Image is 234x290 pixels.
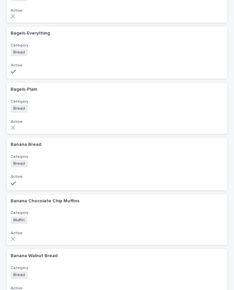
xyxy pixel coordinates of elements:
a: Bagels-PlainBagels-Plain CategoryBreadActive [7,83,227,134]
p: Banana Bread [11,141,43,147]
h3: Category [11,210,223,216]
h3: Category [11,99,223,104]
span: Bread [11,271,28,279]
a: Bagels-EverythingBagels-Everything CategoryBreadActive [7,27,227,79]
h3: Active [11,63,223,68]
h3: Active [11,231,223,236]
h3: Active [11,8,223,13]
p: Bagels-Everything [11,29,51,36]
p: Banana Walnut Bread [11,252,59,259]
a: Banana Chocolate Chip MuffinsBanana Chocolate Chip Muffins CategoryMuffinActive [7,194,227,245]
span: Muffin [11,217,27,224]
h3: Category [11,265,223,271]
span: Bread [11,105,28,112]
span: Bread [11,49,28,56]
p: Bagels-Plain [11,85,39,92]
h3: Category [11,154,223,159]
span: Bread [11,160,28,167]
h3: Active [11,119,223,125]
a: Banana BreadBanana Bread CategoryBreadActive [7,138,227,190]
h3: Category [11,43,223,48]
p: Banana Chocolate Chip Muffins [11,197,81,204]
h3: Active [11,174,223,179]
